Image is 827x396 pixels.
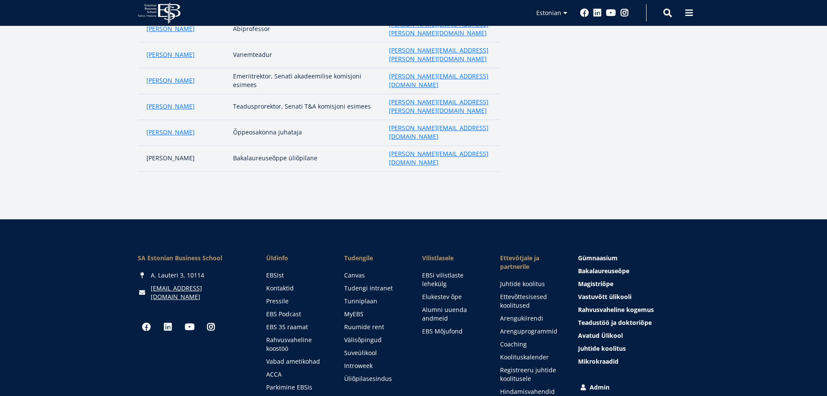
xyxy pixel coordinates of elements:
[146,76,195,85] a: [PERSON_NAME]
[344,374,405,383] a: Üliõpilasesindus
[138,146,229,171] td: [PERSON_NAME]
[500,254,561,271] span: Ettevõtjale ja partnerile
[578,254,689,262] a: Gümnaasium
[138,318,155,336] a: Facebook
[578,344,626,352] span: Juhtide koolitus
[151,284,249,301] a: [EMAIL_ADDRESS][DOMAIN_NAME]
[389,124,491,141] a: [PERSON_NAME][EMAIL_ADDRESS][DOMAIN_NAME]
[266,297,327,306] a: Pressile
[606,9,616,17] a: Youtube
[422,271,483,288] a: EBSi vilistlaste lehekülg
[579,383,690,392] a: Admin
[593,9,602,17] a: Linkedin
[500,327,561,336] a: Arenguprogrammid
[146,102,195,111] a: [PERSON_NAME]
[344,254,405,262] a: Tudengile
[389,98,491,115] a: [PERSON_NAME][EMAIL_ADDRESS][PERSON_NAME][DOMAIN_NAME]
[344,284,405,293] a: Tudengi intranet
[578,293,631,301] span: Vastuvõtt ülikooli
[578,318,689,327] a: Teadustöö ja doktoriõpe
[422,327,483,336] a: EBS Mõjufond
[500,353,561,362] a: Koolituskalender
[266,370,327,379] a: ACCA
[266,271,327,280] a: EBSist
[266,284,327,293] a: Kontaktid
[580,9,589,17] a: Facebook
[344,297,405,306] a: Tunniplaan
[500,293,561,310] a: Ettevõttesisesed koolitused
[146,25,195,33] a: [PERSON_NAME]
[578,331,689,340] a: Avatud Ülikool
[344,323,405,331] a: Ruumide rent
[229,120,385,146] td: Õppeosakonna juhataja
[500,366,561,383] a: Registreeru juhtide koolitusele
[229,146,385,171] td: Bakalaureuseõppe üliõpilane
[578,293,689,301] a: Vastuvõtt ülikooli
[138,271,249,280] div: A. Lauteri 3, 10114
[344,349,405,357] a: Suveülikool
[578,306,654,314] span: Rahvusvaheline kogemus
[344,362,405,370] a: Introweek
[500,280,561,288] a: Juhtide koolitus
[578,267,629,275] span: Bakalaureuseõpe
[389,20,491,37] a: [PERSON_NAME][EMAIL_ADDRESS][PERSON_NAME][DOMAIN_NAME]
[229,16,385,42] td: Abiprofessor
[181,318,198,336] a: Youtube
[229,42,385,68] td: Vanemteadur
[578,280,613,288] span: Magistriõpe
[500,340,561,349] a: Coaching
[344,336,405,344] a: Välisõpingud
[138,254,249,262] div: SA Estonian Business School
[389,150,491,167] a: [PERSON_NAME][EMAIL_ADDRESS][DOMAIN_NAME]
[202,318,220,336] a: Instagram
[344,310,405,318] a: MyEBS
[229,94,385,120] td: Teadusprorektor, Senati T&A komisjoni esimees
[389,46,491,63] a: [PERSON_NAME][EMAIL_ADDRESS][PERSON_NAME][DOMAIN_NAME]
[500,314,561,323] a: Arengukiirendi
[266,323,327,331] a: EBS 35 raamat
[578,318,652,327] span: Teadustöö ja doktoriõpe
[389,72,491,89] a: [PERSON_NAME][EMAIL_ADDRESS][DOMAIN_NAME]
[146,128,195,137] a: [PERSON_NAME]
[620,9,629,17] a: Instagram
[229,68,385,94] td: Emeriitrektor, Senati akadeemilise komisjoni esimees
[578,267,689,275] a: Bakalaureuseõpe
[266,254,327,262] span: Üldinfo
[422,293,483,301] a: Elukestev õpe
[266,357,327,366] a: Vabad ametikohad
[422,306,483,323] a: Alumni uuenda andmeid
[422,254,483,262] span: Vilistlasele
[266,310,327,318] a: EBS Podcast
[578,331,623,340] span: Avatud Ülikool
[159,318,177,336] a: Linkedin
[578,306,689,314] a: Rahvusvaheline kogemus
[578,357,619,365] span: Mikrokraadid
[344,271,405,280] a: Canvas
[578,280,689,288] a: Magistriõpe
[578,344,689,353] a: Juhtide koolitus
[146,50,195,59] a: [PERSON_NAME]
[266,383,327,392] a: Parkimine EBSis
[578,254,618,262] span: Gümnaasium
[266,336,327,353] a: Rahvusvaheline koostöö
[578,357,689,366] a: Mikrokraadid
